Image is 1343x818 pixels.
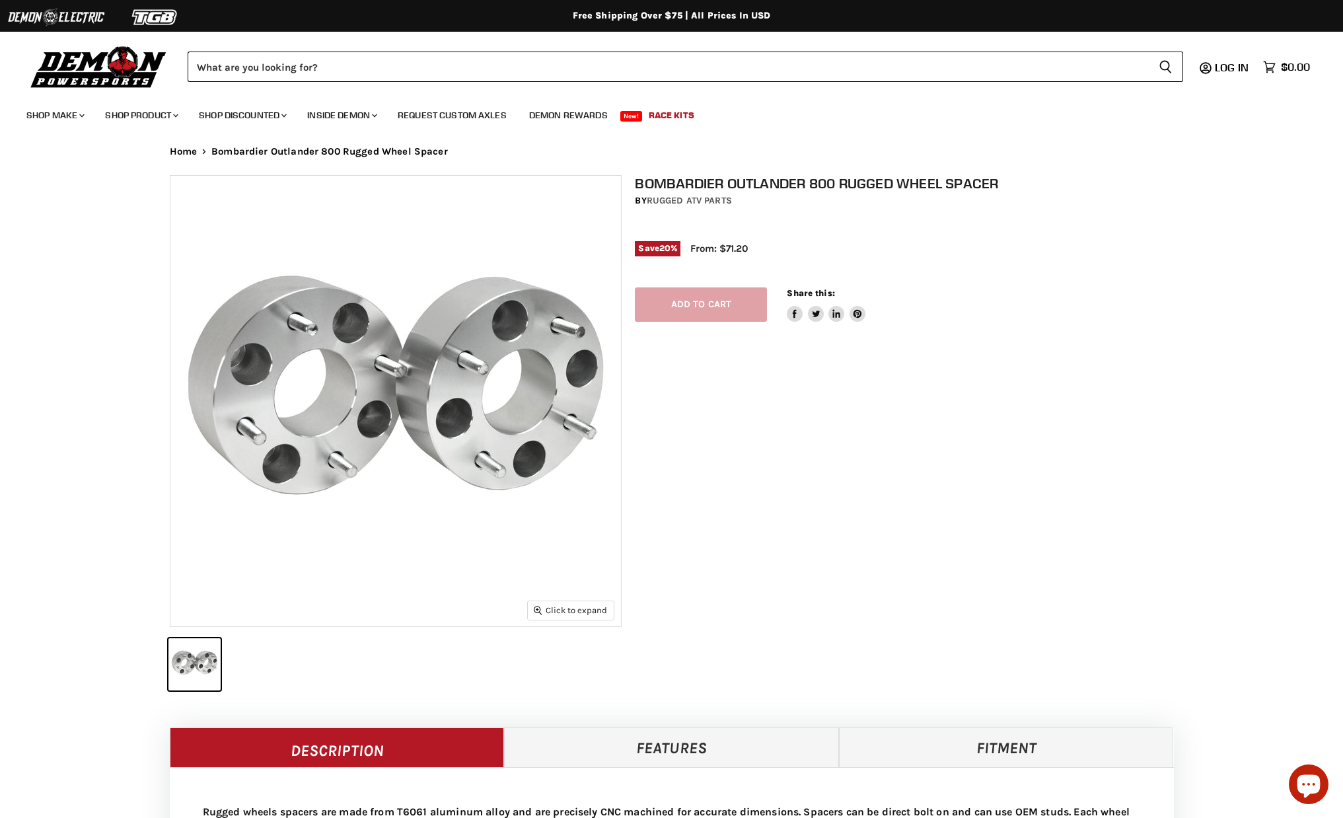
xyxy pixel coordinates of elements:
a: Description [170,727,505,767]
span: Click to expand [534,605,607,615]
a: Shop Discounted [189,102,295,129]
span: Save % [635,241,680,256]
ul: Main menu [17,96,1307,129]
form: Product [188,52,1183,82]
a: Home [170,146,198,157]
div: Free Shipping Over $75 | All Prices In USD [143,10,1200,22]
a: Features [504,727,839,767]
a: Shop Product [95,102,186,129]
a: Request Custom Axles [388,102,517,129]
span: Share this: [787,288,834,298]
a: $0.00 [1256,57,1317,77]
inbox-online-store-chat: Shopify online store chat [1285,764,1332,807]
span: Bombardier Outlander 800 Rugged Wheel Spacer [211,146,448,157]
a: Rugged ATV Parts [647,195,732,206]
a: Demon Rewards [519,102,618,129]
button: Bombardier Outlander 800 Rugged Wheel Spacer thumbnail [168,638,221,690]
input: Search [188,52,1148,82]
img: Demon Electric Logo 2 [7,5,106,30]
a: Fitment [839,727,1174,767]
span: Log in [1215,61,1249,74]
button: Click to expand [528,601,614,619]
span: $0.00 [1281,61,1310,73]
span: New! [620,111,643,122]
img: Bombardier Outlander 800 Rugged Wheel Spacer [170,176,621,626]
span: From: $71.20 [690,242,748,254]
aside: Share this: [787,287,865,322]
a: Inside Demon [297,102,385,129]
nav: Breadcrumbs [143,146,1200,157]
span: 20 [659,243,671,253]
div: by [635,194,1187,208]
h1: Bombardier Outlander 800 Rugged Wheel Spacer [635,175,1187,192]
a: Race Kits [639,102,704,129]
a: Shop Make [17,102,92,129]
button: Search [1148,52,1183,82]
a: Log in [1209,61,1256,73]
img: TGB Logo 2 [106,5,205,30]
img: Demon Powersports [26,43,171,90]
